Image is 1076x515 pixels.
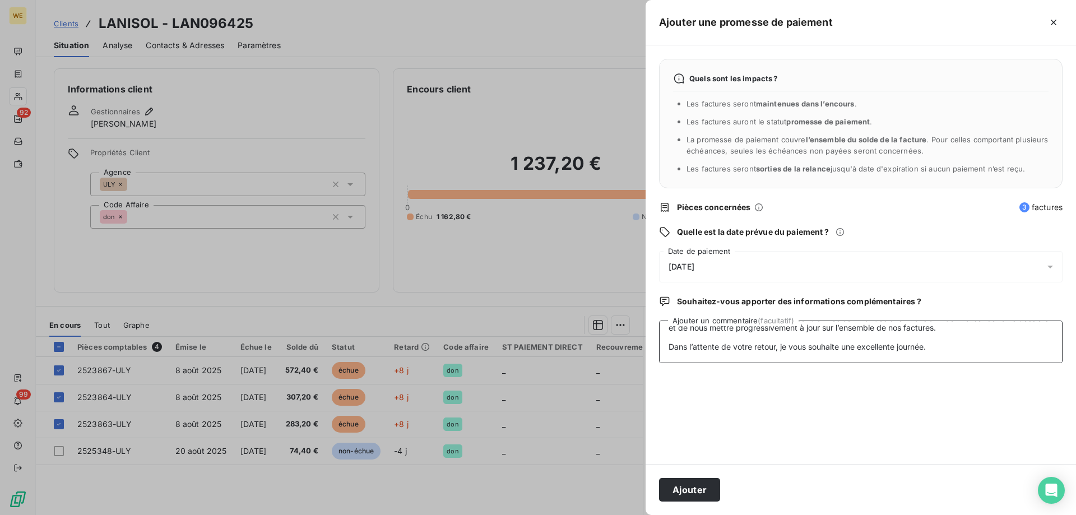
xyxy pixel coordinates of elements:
[659,478,720,502] button: Ajouter
[756,164,831,173] span: sorties de la relance
[687,99,857,108] span: Les factures seront .
[1019,202,1029,212] span: 3
[689,74,778,83] span: Quels sont les impacts ?
[687,135,1049,155] span: La promesse de paiement couvre . Pour celles comportant plusieurs échéances, seules les échéances...
[659,15,833,30] h5: Ajouter une promesse de paiement
[786,117,870,126] span: promesse de paiement
[1038,477,1065,504] div: Open Intercom Messenger
[687,164,1025,173] span: Les factures seront jusqu'à date d'expiration si aucun paiement n’est reçu.
[687,117,873,126] span: Les factures auront le statut .
[756,99,855,108] span: maintenues dans l’encours
[659,321,1063,363] textarea: [PERSON_NAME]<[EMAIL_ADDRESS][PERSON_NAME][DOMAIN_NAME]> ​WESSLING FR, Comptabilité clients <[EMA...
[677,296,921,307] span: Souhaitez-vous apporter des informations complémentaires ?
[677,202,751,213] span: Pièces concernées
[669,262,694,271] span: [DATE]
[1019,202,1063,213] span: factures
[806,135,927,144] span: l’ensemble du solde de la facture
[677,226,829,238] span: Quelle est la date prévue du paiement ?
